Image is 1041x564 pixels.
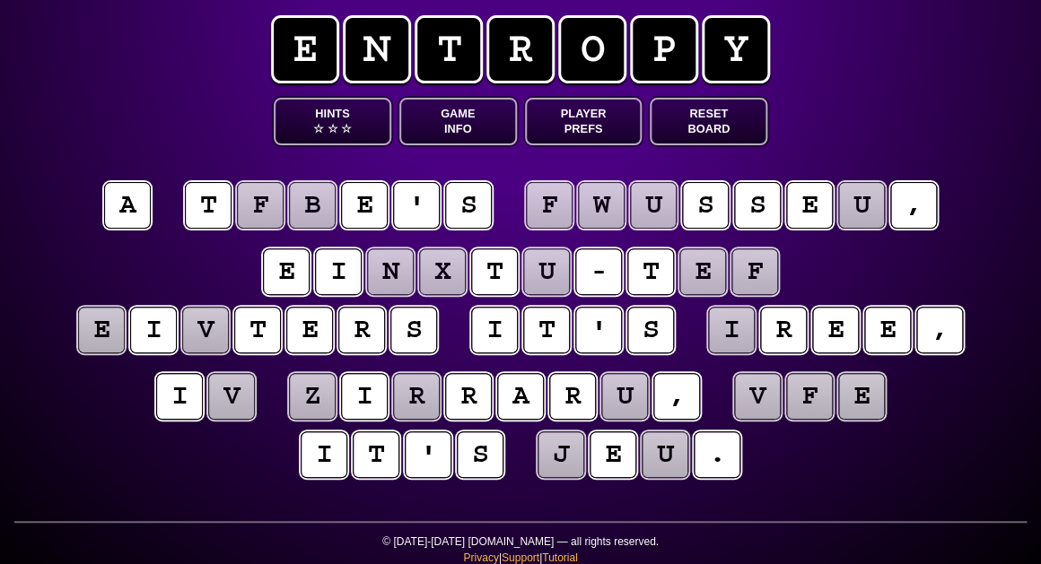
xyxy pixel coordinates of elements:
puzzle-tile: x [419,248,466,295]
puzzle-tile: f [526,182,573,229]
puzzle-tile: u [642,431,688,478]
puzzle-tile: r [338,307,385,353]
puzzle-tile: a [497,373,544,420]
puzzle-tile: s [734,182,781,229]
puzzle-tile: e [286,307,333,353]
puzzle-tile: r [393,373,440,420]
span: p [630,15,698,83]
puzzle-tile: v [734,373,781,420]
span: r [486,15,555,83]
puzzle-tile: ' [405,431,451,478]
span: o [558,15,626,83]
puzzle-tile: t [627,248,674,295]
puzzle-tile: i [156,373,203,420]
puzzle-tile: i [341,373,388,420]
puzzle-tile: , [916,307,963,353]
span: y [702,15,770,83]
puzzle-tile: e [838,373,885,420]
puzzle-tile: s [627,307,674,353]
puzzle-tile: f [731,248,778,295]
puzzle-tile: t [471,248,518,295]
button: Hints☆ ☆ ☆ [274,98,391,145]
puzzle-tile: f [786,373,833,420]
puzzle-tile: u [838,182,885,229]
puzzle-tile: f [237,182,284,229]
puzzle-tile: e [78,307,125,353]
puzzle-tile: e [864,307,911,353]
puzzle-tile: i [471,307,518,353]
button: PlayerPrefs [525,98,643,145]
puzzle-tile: i [315,248,362,295]
puzzle-tile: t [353,431,399,478]
puzzle-tile: s [457,431,503,478]
puzzle-tile: s [445,182,492,229]
puzzle-tile: t [185,182,232,229]
puzzle-tile: ' [393,182,440,229]
puzzle-tile: n [367,248,414,295]
puzzle-tile: . [694,431,740,478]
puzzle-tile: j [538,431,584,478]
puzzle-tile: i [708,307,755,353]
puzzle-tile: v [182,307,229,353]
puzzle-tile: u [630,182,677,229]
puzzle-tile: s [682,182,729,229]
puzzle-tile: u [523,248,570,295]
puzzle-tile: e [590,431,636,478]
puzzle-tile: e [679,248,726,295]
puzzle-tile: s [390,307,437,353]
puzzle-tile: r [549,373,596,420]
puzzle-tile: t [234,307,281,353]
puzzle-tile: , [653,373,700,420]
puzzle-tile: i [301,431,347,478]
puzzle-tile: , [890,182,937,229]
puzzle-tile: e [812,307,859,353]
span: n [343,15,411,83]
puzzle-tile: z [289,373,336,420]
puzzle-tile: w [578,182,625,229]
puzzle-tile: - [575,248,622,295]
puzzle-tile: e [263,248,310,295]
puzzle-tile: a [104,182,151,229]
button: GameInfo [399,98,517,145]
puzzle-tile: r [760,307,807,353]
button: ResetBoard [650,98,767,145]
span: t [415,15,483,83]
puzzle-tile: v [208,373,255,420]
puzzle-tile: ' [575,307,622,353]
puzzle-tile: i [130,307,177,353]
puzzle-tile: b [289,182,336,229]
span: e [271,15,339,83]
puzzle-tile: t [523,307,570,353]
puzzle-tile: u [601,373,648,420]
puzzle-tile: r [445,373,492,420]
span: ☆ [327,121,337,136]
span: ☆ [341,121,352,136]
span: ☆ [313,121,324,136]
puzzle-tile: e [786,182,833,229]
puzzle-tile: e [341,182,388,229]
